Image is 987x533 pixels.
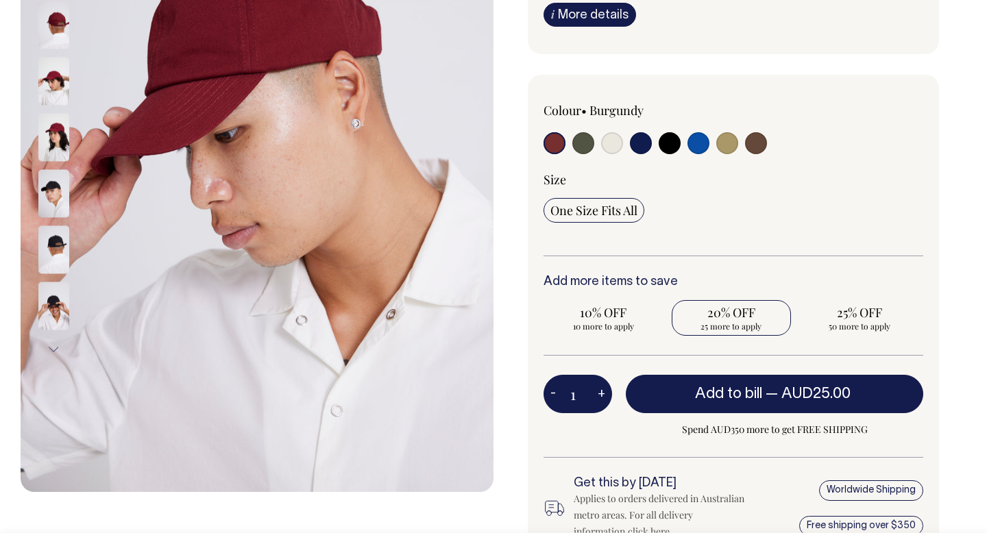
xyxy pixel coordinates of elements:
[766,387,854,401] span: —
[581,102,587,119] span: •
[544,198,644,223] input: One Size Fits All
[43,334,64,365] button: Next
[38,226,69,274] img: black
[806,321,912,332] span: 50 more to apply
[38,58,69,106] img: burgundy
[679,321,785,332] span: 25 more to apply
[38,282,69,330] img: black
[589,102,644,119] label: Burgundy
[550,202,637,219] span: One Size Fits All
[544,380,563,408] button: -
[799,300,919,336] input: 25% OFF 50 more to apply
[695,387,762,401] span: Add to bill
[551,7,555,21] span: i
[781,387,851,401] span: AUD25.00
[38,1,69,49] img: burgundy
[550,321,657,332] span: 10 more to apply
[544,171,923,188] div: Size
[544,3,636,27] a: iMore details
[672,300,792,336] input: 20% OFF 25 more to apply
[550,304,657,321] span: 10% OFF
[591,380,612,408] button: +
[38,170,69,218] img: black
[679,304,785,321] span: 20% OFF
[806,304,912,321] span: 25% OFF
[626,421,923,438] span: Spend AUD350 more to get FREE SHIPPING
[544,102,696,119] div: Colour
[574,477,751,491] h6: Get this by [DATE]
[544,275,923,289] h6: Add more items to save
[626,375,923,413] button: Add to bill —AUD25.00
[38,114,69,162] img: burgundy
[544,300,663,336] input: 10% OFF 10 more to apply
